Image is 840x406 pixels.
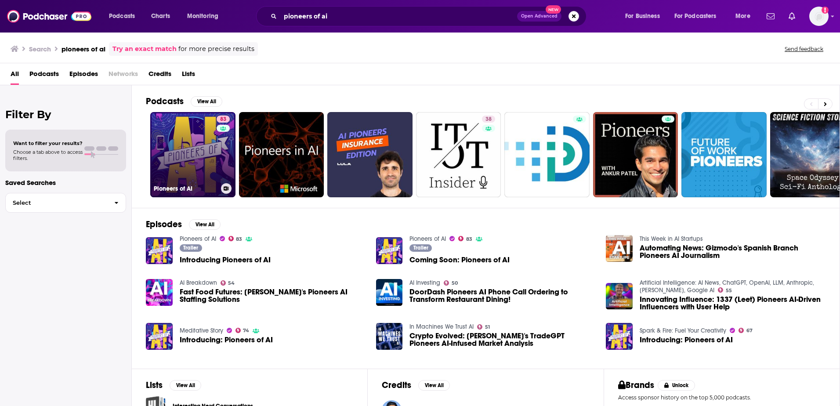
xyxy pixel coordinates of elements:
[606,323,633,350] img: Introducing: Pioneers of AI
[170,380,201,391] button: View All
[236,237,242,241] span: 83
[221,280,235,286] a: 54
[763,9,778,24] a: Show notifications dropdown
[180,235,216,243] a: Pioneers of AI
[29,67,59,85] a: Podcasts
[243,329,249,333] span: 74
[145,9,175,23] a: Charts
[191,96,222,107] button: View All
[146,237,173,264] img: Introducing Pioneers of AI
[150,112,235,197] a: 83Pioneers of AI
[418,380,450,391] button: View All
[640,296,826,311] a: Innovating Influence: 1337 (Leet) Pioneers AI-Driven Influencers with User Help
[809,7,829,26] img: User Profile
[729,9,761,23] button: open menu
[640,327,726,334] a: Spark & Fire: Fuel Your Creativity
[146,96,184,107] h2: Podcasts
[11,67,19,85] a: All
[180,256,271,264] span: Introducing Pioneers of AI
[7,8,91,25] img: Podchaser - Follow, Share and Rate Podcasts
[29,45,51,53] h3: Search
[182,67,195,85] a: Lists
[485,325,490,329] span: 51
[718,287,732,293] a: 55
[482,116,495,123] a: 38
[674,10,717,22] span: For Podcasters
[180,336,273,344] a: Introducing: Pioneers of AI
[13,149,83,161] span: Choose a tab above to access filters.
[640,336,733,344] a: Introducing: Pioneers of AI
[746,329,753,333] span: 67
[618,394,826,401] p: Access sponsor history on the top 5,000 podcasts.
[146,279,173,306] img: Fast Food Futures: Wendy's Pioneers AI Staffing Solutions
[606,283,633,310] a: Innovating Influence: 1337 (Leet) Pioneers AI-Driven Influencers with User Help
[151,10,170,22] span: Charts
[606,235,633,262] img: Automating News: Gizmodo's Spanish Branch Pioneers AI Journalism
[376,237,403,264] img: Coming Soon: Pioneers of AI
[409,323,474,330] a: In Machines We Trust AI
[782,45,826,53] button: Send feedback
[822,7,829,14] svg: Add a profile image
[148,67,171,85] a: Credits
[5,108,126,121] h2: Filter By
[376,323,403,350] a: Crypto Evolved: Bybit's TradeGPT Pioneers AI-Infused Market Analysis
[409,332,595,347] span: Crypto Evolved: [PERSON_NAME]'s TradeGPT Pioneers AI-Infused Market Analysis
[726,289,732,293] span: 55
[517,11,561,22] button: Open AdvancedNew
[452,281,458,285] span: 50
[409,279,440,286] a: AI Investing
[409,256,510,264] a: Coming Soon: Pioneers of AI
[521,14,558,18] span: Open Advanced
[458,236,472,241] a: 83
[146,219,182,230] h2: Episodes
[220,115,226,124] span: 83
[235,328,250,333] a: 74
[6,200,107,206] span: Select
[146,380,163,391] h2: Lists
[669,9,729,23] button: open menu
[146,323,173,350] img: Introducing: Pioneers of AI
[69,67,98,85] a: Episodes
[640,235,703,243] a: This Week in AI Startups
[217,116,230,123] a: 83
[146,380,201,391] a: ListsView All
[444,280,458,286] a: 50
[739,328,753,333] a: 67
[187,10,218,22] span: Monitoring
[477,324,490,330] a: 51
[180,288,366,303] span: Fast Food Futures: [PERSON_NAME]'s Pioneers AI Staffing Solutions
[409,288,595,303] a: DoorDash Pioneers AI Phone Call Ordering to Transform Restaurant Dining!
[382,380,450,391] a: CreditsView All
[618,380,655,391] h2: Brands
[264,6,595,26] div: Search podcasts, credits, & more...
[183,245,198,250] span: Trailer
[376,279,403,306] img: DoorDash Pioneers AI Phone Call Ordering to Transform Restaurant Dining!
[280,9,517,23] input: Search podcasts, credits, & more...
[180,327,223,334] a: Meditative Story
[413,245,428,250] span: Trailer
[5,178,126,187] p: Saved Searches
[735,10,750,22] span: More
[5,193,126,213] button: Select
[466,237,472,241] span: 83
[109,67,138,85] span: Networks
[178,44,254,54] span: for more precise results
[640,244,826,259] a: Automating News: Gizmodo's Spanish Branch Pioneers AI Journalism
[416,112,501,197] a: 38
[146,96,222,107] a: PodcastsView All
[658,380,695,391] button: Unlock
